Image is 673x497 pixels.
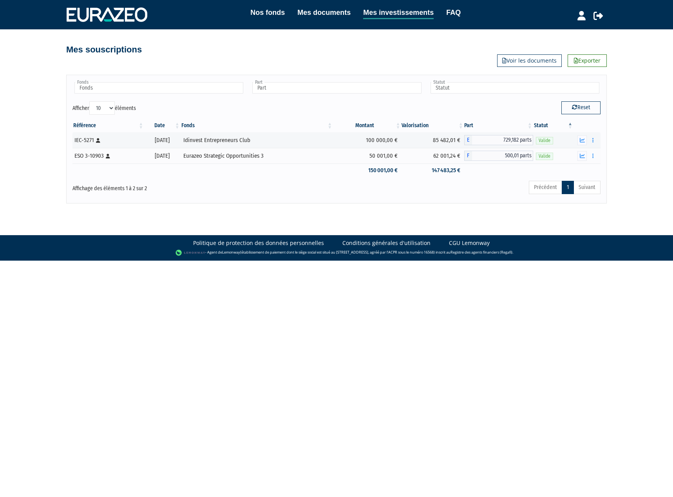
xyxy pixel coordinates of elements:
[573,181,601,194] a: Suivant
[297,7,351,18] a: Mes documents
[74,136,141,144] div: IEC-5271
[363,7,434,19] a: Mes investissements
[181,119,333,132] th: Fonds: activer pour trier la colonne par ordre croissant
[67,7,147,22] img: 1732889491-logotype_eurazeo_blanc_rvb.png
[72,119,144,132] th: Référence : activer pour trier la colonne par ordre croissant
[333,132,401,148] td: 100 000,00 €
[402,148,464,164] td: 62 001,24 €
[562,181,574,194] a: 1
[497,54,562,67] a: Voir les documents
[472,151,533,161] span: 500,01 parts
[464,135,533,145] div: E - Idinvest Entrepreneurs Club
[464,119,533,132] th: Part: activer pour trier la colonne par ordre croissant
[144,119,181,132] th: Date: activer pour trier la colonne par ordre croissant
[147,136,178,144] div: [DATE]
[536,137,553,144] span: Valide
[66,45,142,54] h4: Mes souscriptions
[72,180,286,193] div: Affichage des éléments 1 à 2 sur 2
[402,119,464,132] th: Valorisation: activer pour trier la colonne par ordre croissant
[529,181,562,194] a: Précédent
[183,136,331,144] div: Idinvest Entrepreneurs Club
[533,119,573,132] th: Statut : activer pour trier la colonne par ordre d&eacute;croissant
[222,250,240,255] a: Lemonway
[89,101,115,115] select: Afficheréléments
[561,101,601,114] button: Reset
[333,148,401,164] td: 50 001,00 €
[342,239,431,247] a: Conditions générales d'utilisation
[402,164,464,177] td: 147 483,25 €
[450,250,512,255] a: Registre des agents financiers (Regafi)
[96,138,100,143] i: [Français] Personne physique
[183,152,331,160] div: Eurazeo Strategic Opportunities 3
[175,249,206,257] img: logo-lemonway.png
[402,132,464,148] td: 85 482,01 €
[106,154,110,158] i: [Français] Personne physique
[464,135,472,145] span: E
[74,152,141,160] div: ESO 3-10903
[333,119,401,132] th: Montant: activer pour trier la colonne par ordre croissant
[568,54,607,67] a: Exporter
[8,249,665,257] div: - Agent de (établissement de paiement dont le siège social est situé au [STREET_ADDRESS], agréé p...
[449,239,490,247] a: CGU Lemonway
[147,152,178,160] div: [DATE]
[193,239,324,247] a: Politique de protection des données personnelles
[464,151,533,161] div: F - Eurazeo Strategic Opportunities 3
[536,153,553,160] span: Valide
[472,135,533,145] span: 729,182 parts
[464,151,472,161] span: F
[250,7,285,18] a: Nos fonds
[333,164,401,177] td: 150 001,00 €
[72,101,136,115] label: Afficher éléments
[446,7,461,18] a: FAQ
